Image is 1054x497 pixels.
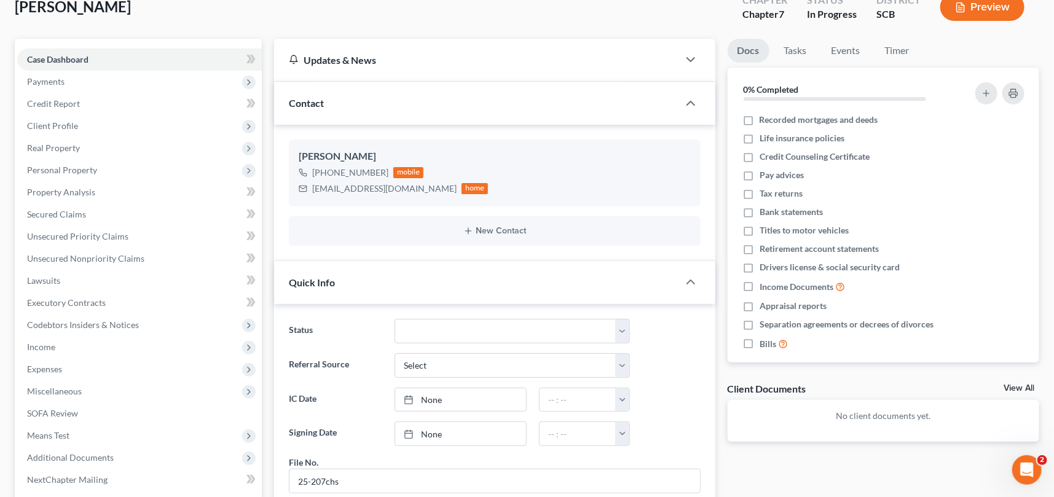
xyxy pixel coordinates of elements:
[312,166,388,179] div: [PHONE_NUMBER]
[27,98,80,109] span: Credit Report
[27,319,139,330] span: Codebtors Insiders & Notices
[760,300,827,312] span: Appraisal reports
[27,474,108,485] span: NextChapter Mailing
[728,382,806,395] div: Client Documents
[17,225,262,248] a: Unsecured Priority Claims
[27,143,80,153] span: Real Property
[760,206,823,218] span: Bank statements
[779,8,784,20] span: 7
[27,386,82,396] span: Miscellaneous
[283,353,389,378] label: Referral Source
[27,408,78,418] span: SOFA Review
[299,149,691,164] div: [PERSON_NAME]
[27,231,128,241] span: Unsecured Priority Claims
[283,421,389,446] label: Signing Date
[27,253,144,264] span: Unsecured Nonpriority Claims
[737,410,1029,422] p: No client documents yet.
[27,364,62,374] span: Expenses
[760,261,900,273] span: Drivers license & social security card
[822,39,870,63] a: Events
[17,248,262,270] a: Unsecured Nonpriority Claims
[27,165,97,175] span: Personal Property
[742,7,787,22] div: Chapter
[312,182,457,195] div: [EMAIL_ADDRESS][DOMAIN_NAME]
[760,243,879,255] span: Retirement account statements
[17,402,262,425] a: SOFA Review
[27,120,78,131] span: Client Profile
[27,187,95,197] span: Property Analysis
[289,456,318,469] div: File No.
[27,209,86,219] span: Secured Claims
[17,292,262,314] a: Executory Contracts
[1012,455,1042,485] iframe: Intercom live chat
[27,275,60,286] span: Lawsuits
[760,281,833,293] span: Income Documents
[1004,384,1034,393] a: View All
[27,452,114,463] span: Additional Documents
[760,187,803,200] span: Tax returns
[760,169,804,181] span: Pay advices
[760,151,870,163] span: Credit Counseling Certificate
[17,49,262,71] a: Case Dashboard
[17,181,262,203] a: Property Analysis
[728,39,769,63] a: Docs
[760,318,934,331] span: Separation agreements or decrees of divorces
[17,270,262,292] a: Lawsuits
[807,7,857,22] div: In Progress
[540,422,616,445] input: -- : --
[289,276,335,288] span: Quick Info
[774,39,817,63] a: Tasks
[17,469,262,491] a: NextChapter Mailing
[289,469,700,493] input: --
[1037,455,1047,465] span: 2
[760,132,844,144] span: Life insurance policies
[540,388,616,412] input: -- : --
[17,93,262,115] a: Credit Report
[27,342,55,352] span: Income
[876,7,921,22] div: SCB
[875,39,919,63] a: Timer
[17,203,262,225] a: Secured Claims
[27,430,69,440] span: Means Test
[395,388,526,412] a: None
[299,226,691,236] button: New Contact
[289,53,664,66] div: Updates & News
[283,319,389,343] label: Status
[760,224,849,237] span: Titles to motor vehicles
[27,297,106,308] span: Executory Contracts
[283,388,389,412] label: IC Date
[760,338,776,350] span: Bills
[462,183,489,194] div: home
[760,114,878,126] span: Recorded mortgages and deeds
[393,167,424,178] div: mobile
[27,54,88,65] span: Case Dashboard
[395,422,526,445] a: None
[289,97,324,109] span: Contact
[27,76,65,87] span: Payments
[744,84,799,95] strong: 0% Completed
